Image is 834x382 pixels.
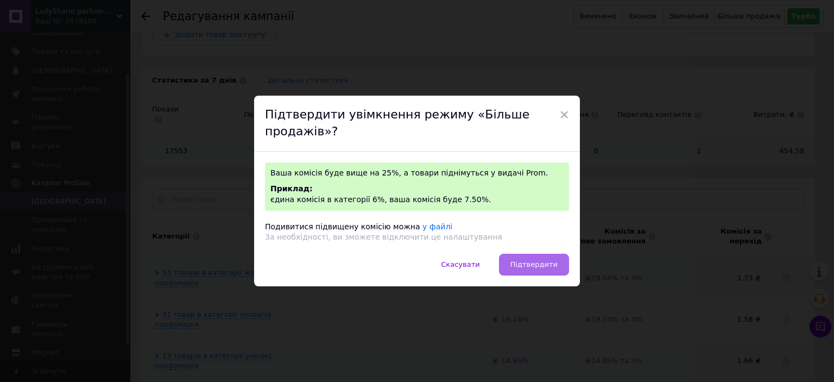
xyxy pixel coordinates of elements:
[254,96,580,152] div: Підтвердити увімкнення режиму «Більше продажів»?
[499,254,569,275] button: Підтвердити
[422,222,452,231] a: у файлі
[559,105,569,124] span: ×
[441,260,479,268] span: Скасувати
[429,254,491,275] button: Скасувати
[270,184,313,193] span: Приклад:
[270,168,548,177] span: Ваша комісія буде вище на 25%, а товари піднімуться у видачі Prom.
[265,233,502,241] span: За необхідності, ви зможете відключити це налаштування
[510,260,558,268] span: Підтвердити
[265,222,420,231] span: Подивитися підвищену комісію можна
[270,195,491,204] span: єдина комісія в категорії 6%, ваша комісія буде 7.50%.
